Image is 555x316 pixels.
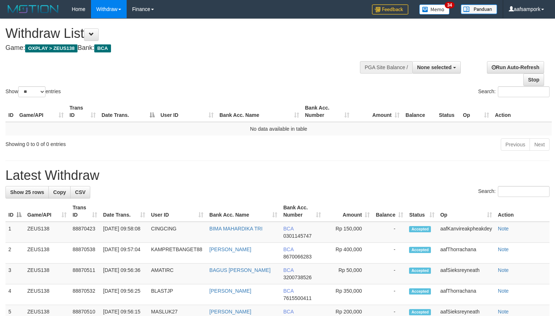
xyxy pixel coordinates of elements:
[283,288,293,294] span: BCA
[70,186,90,198] a: CSV
[100,284,148,305] td: [DATE] 09:56:25
[437,264,495,284] td: aafSieksreyneath
[5,201,24,222] th: ID: activate to sort column descending
[372,4,408,15] img: Feedback.jpg
[283,233,312,239] span: Copy 0301145747 to clipboard
[409,309,431,315] span: Accepted
[5,243,24,264] td: 2
[75,189,86,195] span: CSV
[501,138,530,151] a: Previous
[148,243,206,264] td: KAMPRETBANGET88
[70,243,100,264] td: 88870538
[360,61,412,74] div: PGA Site Balance /
[283,267,293,273] span: BCA
[409,226,431,232] span: Accepted
[283,295,312,301] span: Copy 7615500411 to clipboard
[209,246,251,252] a: [PERSON_NAME]
[100,243,148,264] td: [DATE] 09:57:04
[437,243,495,264] td: aafThorrachana
[352,101,403,122] th: Amount: activate to sort column ascending
[70,264,100,284] td: 88870511
[324,243,373,264] td: Rp 400,000
[324,284,373,305] td: Rp 350,000
[5,86,61,97] label: Show entries
[217,101,302,122] th: Bank Acc. Name: activate to sort column ascending
[498,86,550,97] input: Search:
[209,288,251,294] a: [PERSON_NAME]
[209,267,270,273] a: BAGUS [PERSON_NAME]
[492,101,552,122] th: Action
[5,186,49,198] a: Show 25 rows
[100,222,148,243] td: [DATE] 09:58:08
[498,309,509,315] a: Note
[498,226,509,232] a: Note
[498,186,550,197] input: Search:
[24,243,70,264] td: ZEUS138
[530,138,550,151] a: Next
[437,284,495,305] td: aafThorrachana
[5,122,552,135] td: No data available in table
[498,288,509,294] a: Note
[148,201,206,222] th: User ID: activate to sort column ascending
[48,186,71,198] a: Copy
[148,222,206,243] td: CINGCING
[5,4,61,15] img: MOTION_logo.png
[373,201,406,222] th: Balance: activate to sort column ascending
[5,168,550,183] h1: Latest Withdraw
[100,264,148,284] td: [DATE] 09:56:36
[419,4,450,15] img: Button%20Memo.svg
[412,61,461,74] button: None selected
[409,268,431,274] span: Accepted
[148,264,206,284] td: AMATIRC
[324,201,373,222] th: Amount: activate to sort column ascending
[53,189,66,195] span: Copy
[498,246,509,252] a: Note
[70,222,100,243] td: 88870423
[5,264,24,284] td: 3
[94,44,111,52] span: BCA
[437,201,495,222] th: Op: activate to sort column ascending
[18,86,45,97] select: Showentries
[280,201,324,222] th: Bank Acc. Number: activate to sort column ascending
[283,226,293,232] span: BCA
[324,264,373,284] td: Rp 50,000
[283,254,312,260] span: Copy 8670066283 to clipboard
[436,101,460,122] th: Status
[148,284,206,305] td: BLASTJP
[409,288,431,295] span: Accepted
[70,284,100,305] td: 88870532
[487,61,544,74] a: Run Auto-Refresh
[445,2,455,8] span: 34
[99,101,158,122] th: Date Trans.: activate to sort column descending
[373,264,406,284] td: -
[24,264,70,284] td: ZEUS138
[495,201,550,222] th: Action
[25,44,78,52] span: OXPLAY > ZEUS138
[16,101,67,122] th: Game/API: activate to sort column ascending
[406,201,437,222] th: Status: activate to sort column ascending
[209,309,251,315] a: [PERSON_NAME]
[478,86,550,97] label: Search:
[206,201,280,222] th: Bank Acc. Name: activate to sort column ascending
[158,101,217,122] th: User ID: activate to sort column ascending
[417,64,452,70] span: None selected
[403,101,436,122] th: Balance
[24,284,70,305] td: ZEUS138
[24,222,70,243] td: ZEUS138
[209,226,262,232] a: BIMA MAHARDIKA TRI
[67,101,99,122] th: Trans ID: activate to sort column ascending
[498,267,509,273] a: Note
[283,274,312,280] span: Copy 3200738526 to clipboard
[373,243,406,264] td: -
[5,44,363,52] h4: Game: Bank:
[373,222,406,243] td: -
[100,201,148,222] th: Date Trans.: activate to sort column ascending
[373,284,406,305] td: -
[5,26,363,41] h1: Withdraw List
[24,201,70,222] th: Game/API: activate to sort column ascending
[437,222,495,243] td: aafKanvireakpheakdey
[409,247,431,253] span: Accepted
[324,222,373,243] td: Rp 150,000
[10,189,44,195] span: Show 25 rows
[70,201,100,222] th: Trans ID: activate to sort column ascending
